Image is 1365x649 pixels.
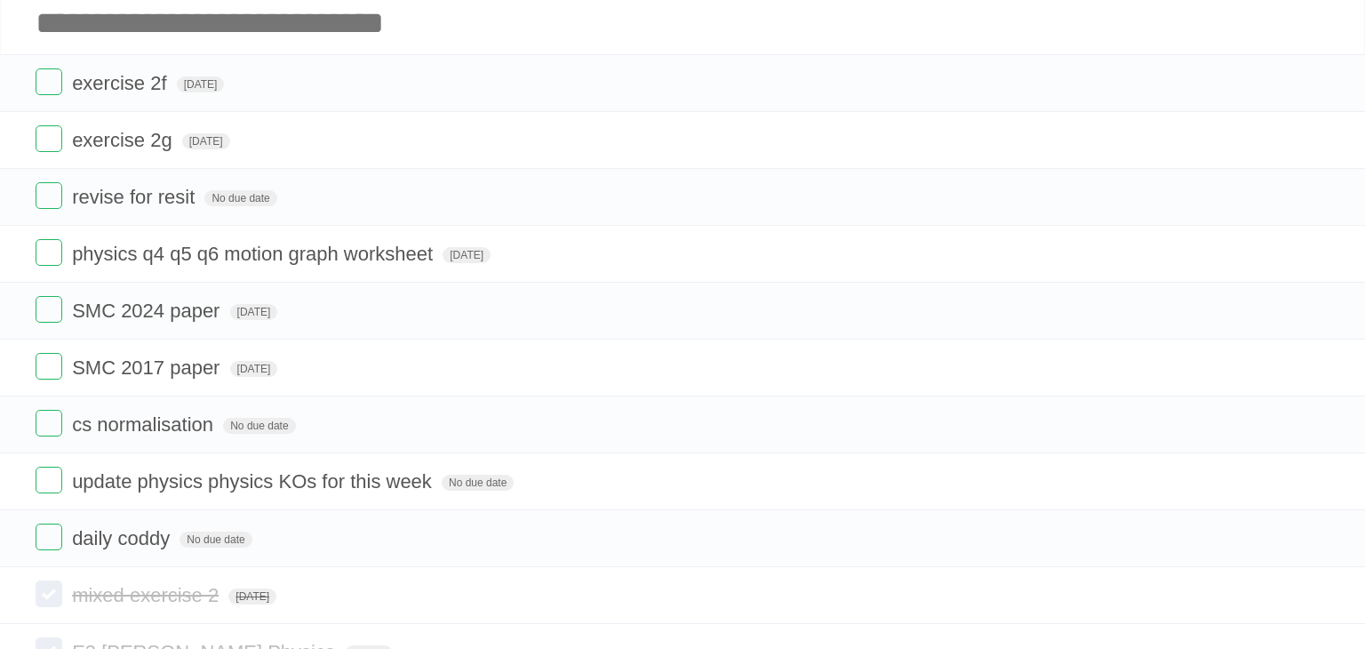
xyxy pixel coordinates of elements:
span: cs normalisation [72,413,218,436]
span: physics q4 q5 q6 motion graph worksheet [72,243,437,265]
span: exercise 2g [72,129,177,151]
span: mixed exercise 2 [72,584,223,606]
span: No due date [180,532,251,548]
span: No due date [223,418,295,434]
span: revise for resit [72,186,199,208]
label: Done [36,125,62,152]
span: [DATE] [230,304,278,320]
span: [DATE] [228,589,276,605]
label: Done [36,353,62,380]
span: daily coddy [72,527,174,549]
span: [DATE] [177,76,225,92]
span: update physics physics KOs for this week [72,470,436,493]
span: SMC 2024 paper [72,300,224,322]
span: [DATE] [182,133,230,149]
label: Done [36,296,62,323]
span: exercise 2f [72,72,171,94]
span: No due date [442,475,514,491]
label: Done [36,68,62,95]
label: Done [36,410,62,437]
label: Done [36,581,62,607]
span: No due date [204,190,276,206]
span: SMC 2017 paper [72,357,224,379]
label: Done [36,239,62,266]
label: Done [36,467,62,493]
span: [DATE] [443,247,491,263]
label: Done [36,524,62,550]
label: Done [36,182,62,209]
span: [DATE] [230,361,278,377]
